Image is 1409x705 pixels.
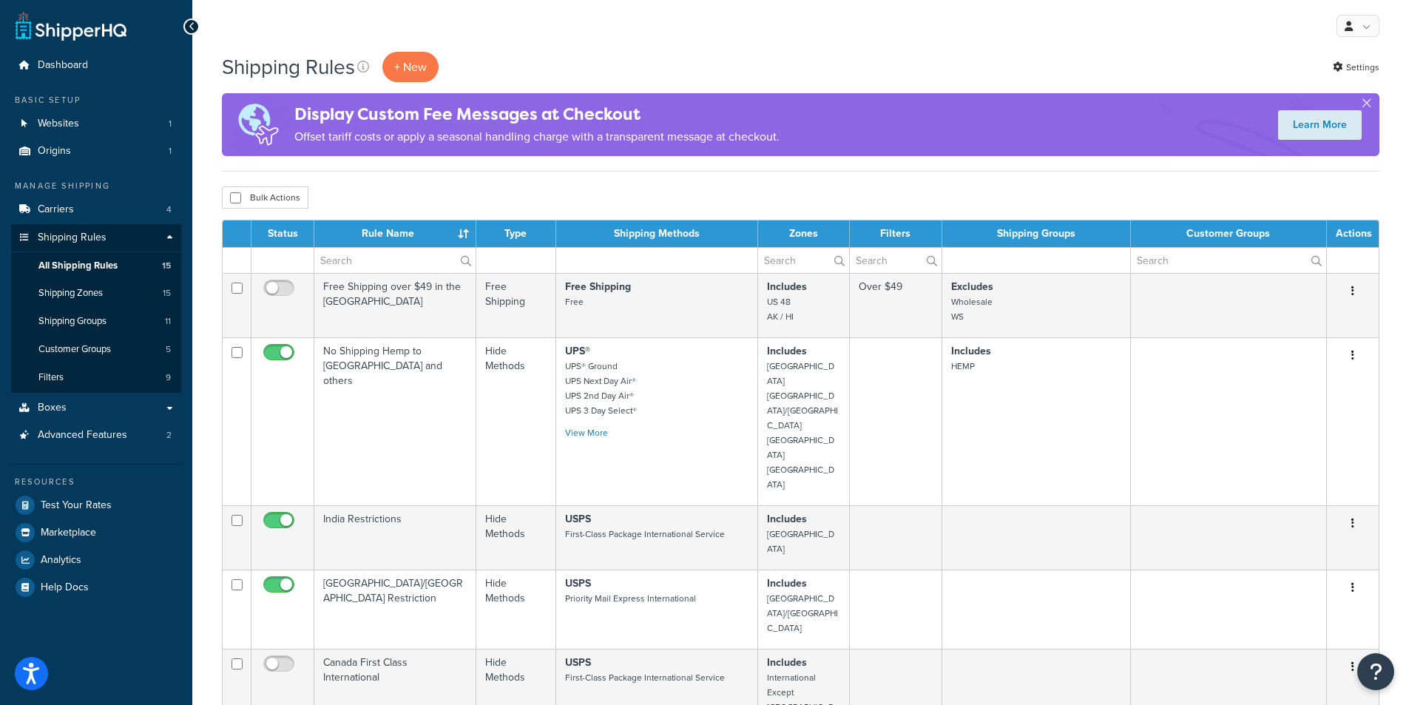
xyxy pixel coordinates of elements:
th: Filters [850,220,942,247]
span: 15 [163,287,171,300]
span: All Shipping Rules [38,260,118,272]
a: Settings [1333,57,1379,78]
th: Actions [1327,220,1379,247]
span: 4 [166,203,172,216]
td: Free Shipping over $49 in the [GEOGRAPHIC_DATA] [314,273,476,337]
th: Type [476,220,556,247]
a: Help Docs [11,574,181,601]
li: All Shipping Rules [11,252,181,280]
a: Origins 1 [11,138,181,165]
span: Customer Groups [38,343,111,356]
small: [GEOGRAPHIC_DATA] [GEOGRAPHIC_DATA]/[GEOGRAPHIC_DATA] [GEOGRAPHIC_DATA] [GEOGRAPHIC_DATA] [767,360,838,491]
img: duties-banner-06bc72dcb5fe05cb3f9472aba00be2ae8eb53ab6f0d8bb03d382ba314ac3c341.png [222,93,294,156]
strong: USPS [565,576,591,591]
li: Shipping Groups [11,308,181,335]
small: HEMP [951,360,975,373]
button: Open Resource Center [1357,653,1394,690]
a: Boxes [11,394,181,422]
span: Filters [38,371,64,384]
h1: Shipping Rules [222,53,355,81]
span: 1 [169,118,172,130]
span: Dashboard [38,59,88,72]
strong: USPS [565,511,591,527]
strong: USPS [565,655,591,670]
span: 5 [166,343,171,356]
strong: Includes [767,279,807,294]
small: First-Class Package International Service [565,527,725,541]
td: No Shipping Hemp to [GEOGRAPHIC_DATA] and others [314,337,476,505]
small: Wholesale WS [951,295,993,323]
a: Advanced Features 2 [11,422,181,449]
td: Hide Methods [476,337,556,505]
th: Status [251,220,314,247]
input: Search [314,248,476,273]
strong: Includes [767,343,807,359]
td: Hide Methods [476,570,556,649]
th: Zones [758,220,850,247]
strong: UPS® [565,343,590,359]
small: US 48 AK / HI [767,295,794,323]
td: Free Shipping [476,273,556,337]
span: Boxes [38,402,67,414]
span: Origins [38,145,71,158]
small: UPS® Ground UPS Next Day Air® UPS 2nd Day Air® UPS 3 Day Select® [565,360,637,417]
span: Websites [38,118,79,130]
small: Free [565,295,584,308]
a: Customer Groups 5 [11,336,181,363]
li: Websites [11,110,181,138]
div: Manage Shipping [11,180,181,192]
input: Search [1131,248,1326,273]
span: 9 [166,371,171,384]
li: Shipping Rules [11,224,181,393]
span: Advanced Features [38,429,127,442]
td: Over $49 [850,273,942,337]
div: Resources [11,476,181,488]
a: Dashboard [11,52,181,79]
button: Bulk Actions [222,186,308,209]
a: Shipping Zones 15 [11,280,181,307]
th: Shipping Methods [556,220,758,247]
th: Rule Name : activate to sort column ascending [314,220,476,247]
a: Marketplace [11,519,181,546]
td: [GEOGRAPHIC_DATA]/[GEOGRAPHIC_DATA] Restriction [314,570,476,649]
span: 15 [162,260,171,272]
li: Carriers [11,196,181,223]
small: [GEOGRAPHIC_DATA] [767,527,834,556]
span: Help Docs [41,581,89,594]
a: Test Your Rates [11,492,181,519]
span: Shipping Zones [38,287,103,300]
a: All Shipping Rules 15 [11,252,181,280]
a: Shipping Rules [11,224,181,252]
a: Analytics [11,547,181,573]
span: Shipping Groups [38,315,107,328]
li: Origins [11,138,181,165]
span: 2 [166,429,172,442]
a: Carriers 4 [11,196,181,223]
a: Filters 9 [11,364,181,391]
span: 11 [165,315,171,328]
span: Analytics [41,554,81,567]
li: Advanced Features [11,422,181,449]
th: Shipping Groups [942,220,1131,247]
li: Filters [11,364,181,391]
strong: Free Shipping [565,279,631,294]
td: Hide Methods [476,505,556,570]
a: View More [565,426,608,439]
a: Learn More [1278,110,1362,140]
small: [GEOGRAPHIC_DATA]/[GEOGRAPHIC_DATA] [767,592,838,635]
li: Customer Groups [11,336,181,363]
span: 1 [169,145,172,158]
strong: Includes [951,343,991,359]
th: Customer Groups [1131,220,1327,247]
strong: Includes [767,511,807,527]
div: Basic Setup [11,94,181,107]
td: India Restrictions [314,505,476,570]
small: Priority Mail Express International [565,592,696,605]
a: ShipperHQ Home [16,11,126,41]
span: Carriers [38,203,74,216]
